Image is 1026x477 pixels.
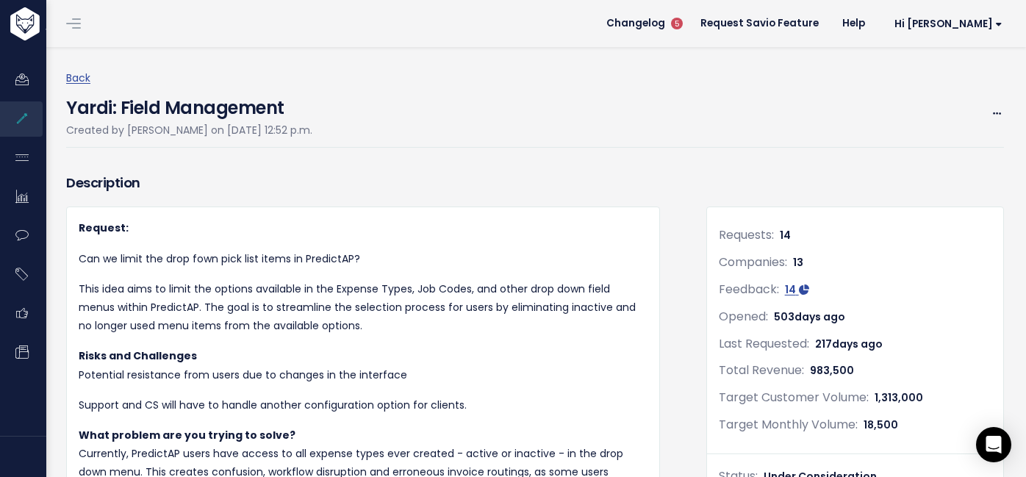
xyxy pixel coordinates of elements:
[815,337,883,351] span: 217
[780,228,791,243] span: 14
[79,396,647,415] p: Support and CS will have to handle another configuration option for clients.
[894,18,1002,29] span: Hi [PERSON_NAME]
[719,308,768,325] span: Opened:
[79,347,647,384] p: Potential resistance from users due to changes in the interface
[66,71,90,85] a: Back
[79,428,295,442] strong: What problem are you trying to solve?
[785,282,809,297] a: 14
[719,362,804,379] span: Total Revenue:
[79,220,129,235] strong: Request:
[785,282,796,297] span: 14
[793,255,803,270] span: 13
[7,7,121,40] img: logo-white.9d6f32f41409.svg
[719,389,869,406] span: Target Customer Volume:
[66,87,312,121] h4: Yardi: Field Management
[875,390,923,405] span: 1,313,000
[689,12,831,35] a: Request Savio Feature
[66,123,312,137] span: Created by [PERSON_NAME] on [DATE] 12:52 p.m.
[864,417,898,432] span: 18,500
[671,18,683,29] span: 5
[810,363,854,378] span: 983,500
[79,280,647,336] p: This idea aims to limit the options available in the Expense Types, Job Codes, and other drop dow...
[719,416,858,433] span: Target Monthly Volume:
[719,335,809,352] span: Last Requested:
[832,337,883,351] span: days ago
[606,18,665,29] span: Changelog
[877,12,1014,35] a: Hi [PERSON_NAME]
[79,348,197,363] strong: Risks and Challenges
[79,250,647,268] p: Can we limit the drop fown pick list items in PredictAP?
[719,226,774,243] span: Requests:
[719,281,779,298] span: Feedback:
[719,254,787,270] span: Companies:
[976,427,1011,462] div: Open Intercom Messenger
[831,12,877,35] a: Help
[66,173,660,193] h3: Description
[774,309,845,324] span: 503
[794,309,845,324] span: days ago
